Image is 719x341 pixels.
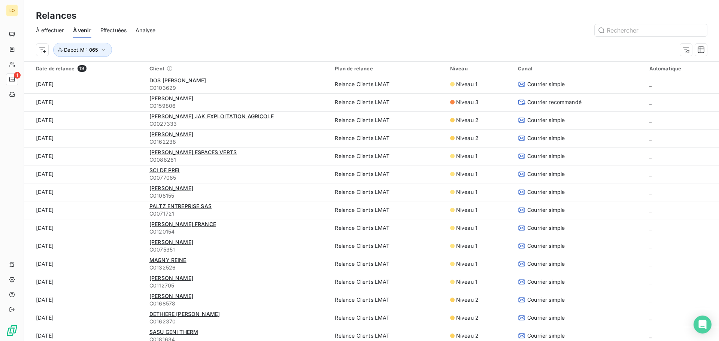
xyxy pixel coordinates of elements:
span: Niveau 1 [456,206,477,214]
span: Niveau 2 [456,134,479,142]
span: C0168578 [149,300,326,307]
span: Depot_M : 065 [64,47,98,53]
span: Courrier simple [527,332,565,340]
span: C0103629 [149,84,326,92]
span: Niveau 2 [456,332,479,340]
span: [PERSON_NAME] [149,131,193,137]
td: Relance Clients LMAT [330,255,445,273]
td: Relance Clients LMAT [330,273,445,291]
span: C0077085 [149,174,326,182]
span: [PERSON_NAME] [149,185,193,191]
span: Niveau 1 [456,152,477,160]
span: 1 [14,72,21,79]
span: Courrier simple [527,296,565,304]
h3: Relances [36,9,76,22]
span: C0162238 [149,138,326,146]
span: [PERSON_NAME] [149,293,193,299]
div: Canal [518,66,640,71]
span: À venir [73,27,91,34]
span: Niveau 1 [456,170,477,178]
span: Niveau 3 [456,98,479,106]
span: Courrier simple [527,80,565,88]
span: PALTZ ENTREPRISE SAS [149,203,212,209]
span: _ [649,332,652,339]
div: Plan de relance [335,66,441,71]
span: C0075351 [149,246,326,253]
span: [PERSON_NAME] [149,95,193,101]
span: C0162370 [149,318,326,325]
span: Courrier simple [527,314,565,322]
td: Relance Clients LMAT [330,201,445,219]
span: _ [649,135,652,141]
td: [DATE] [24,255,145,273]
span: Courrier simple [527,152,565,160]
td: [DATE] [24,75,145,93]
td: [DATE] [24,183,145,201]
span: _ [649,314,652,321]
td: Relance Clients LMAT [330,165,445,183]
div: Date de relance [36,65,140,72]
td: [DATE] [24,93,145,111]
span: _ [649,99,652,105]
span: Niveau 2 [456,314,479,322]
span: SASU GENI THERM [149,329,198,335]
span: C0108155 [149,192,326,200]
span: _ [649,117,652,123]
span: Courrier recommandé [527,98,582,106]
td: Relance Clients LMAT [330,291,445,309]
span: Courrier simple [527,170,565,178]
span: Courrier simple [527,260,565,268]
td: [DATE] [24,273,145,291]
td: Relance Clients LMAT [330,111,445,129]
td: Relance Clients LMAT [330,309,445,327]
td: Relance Clients LMAT [330,147,445,165]
img: Logo LeanPay [6,325,18,337]
span: C0088261 [149,156,326,164]
span: DOS [PERSON_NAME] [149,77,206,83]
span: [PERSON_NAME] [149,239,193,245]
td: [DATE] [24,237,145,255]
td: [DATE] [24,147,145,165]
span: Effectuées [100,27,127,34]
span: _ [649,243,652,249]
td: [DATE] [24,291,145,309]
button: Depot_M : 065 [53,43,112,57]
span: C0112705 [149,282,326,289]
td: Relance Clients LMAT [330,183,445,201]
span: Courrier simple [527,116,565,124]
span: [PERSON_NAME] [149,275,193,281]
span: Niveau 2 [456,116,479,124]
span: C0120154 [149,228,326,235]
span: _ [649,207,652,213]
span: C0027333 [149,120,326,128]
span: 19 [78,65,86,72]
span: Courrier simple [527,224,565,232]
div: LO [6,4,18,16]
td: [DATE] [24,309,145,327]
span: Niveau 2 [456,296,479,304]
span: _ [649,261,652,267]
td: [DATE] [24,201,145,219]
span: Niveau 1 [456,188,477,196]
span: _ [649,278,652,285]
span: Courrier simple [527,206,565,214]
div: Open Intercom Messenger [694,316,712,334]
td: [DATE] [24,129,145,147]
td: Relance Clients LMAT [330,237,445,255]
span: C0071721 [149,210,326,217]
span: Client [149,66,164,71]
td: [DATE] [24,165,145,183]
div: Automatique [649,66,715,71]
span: Niveau 1 [456,242,477,250]
span: MAGNY REINE [149,257,186,263]
span: [PERSON_NAME] FRANCE [149,221,216,227]
span: [PERSON_NAME] JAK EXPLOITATION AGRICOLE [149,113,274,119]
span: Analyse [136,27,155,34]
span: _ [649,296,652,303]
span: _ [649,225,652,231]
span: _ [649,189,652,195]
span: Niveau 1 [456,224,477,232]
td: Relance Clients LMAT [330,219,445,237]
div: Niveau [450,66,509,71]
td: [DATE] [24,219,145,237]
